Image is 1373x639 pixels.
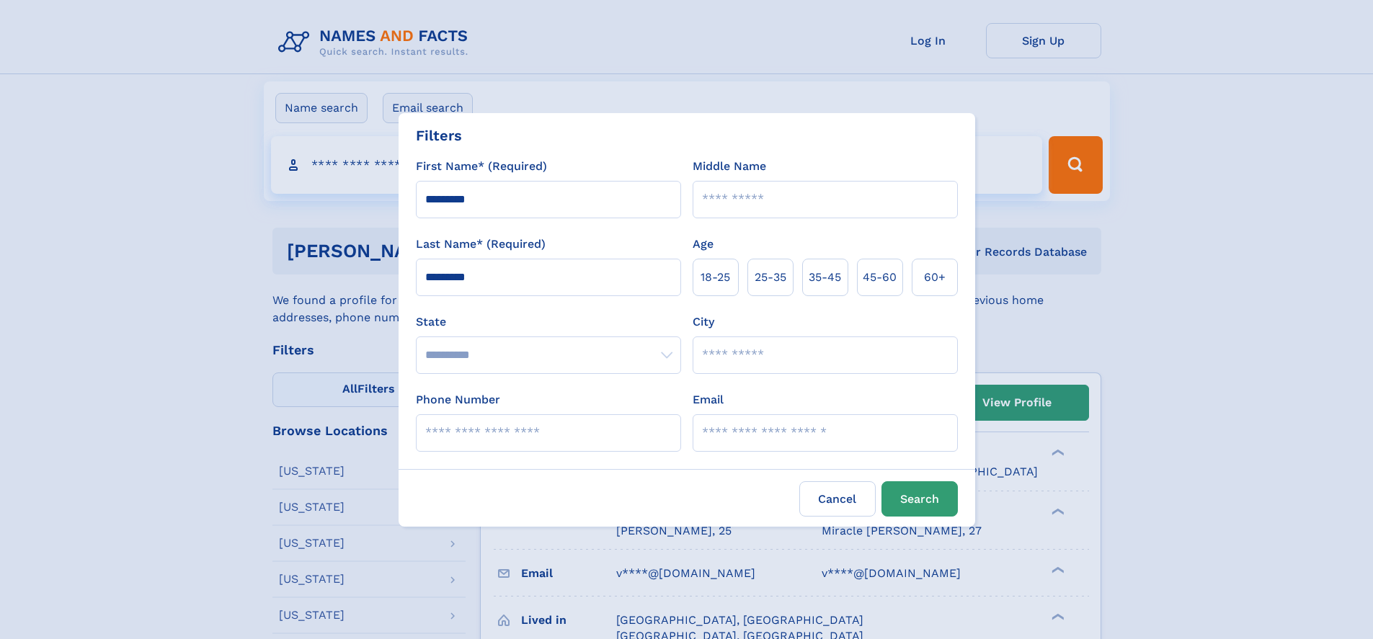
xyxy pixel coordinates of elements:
span: 35‑45 [809,269,841,286]
label: Cancel [799,481,876,517]
span: 18‑25 [701,269,730,286]
div: Filters [416,125,462,146]
label: Phone Number [416,391,500,408]
label: State [416,313,681,331]
span: 60+ [924,269,946,286]
button: Search [881,481,958,517]
span: 45‑60 [863,269,897,286]
label: Age [693,236,714,253]
label: Email [693,391,724,408]
label: Middle Name [693,158,766,175]
label: Last Name* (Required) [416,236,546,253]
span: 25‑35 [755,269,786,286]
label: First Name* (Required) [416,158,547,175]
label: City [693,313,714,331]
